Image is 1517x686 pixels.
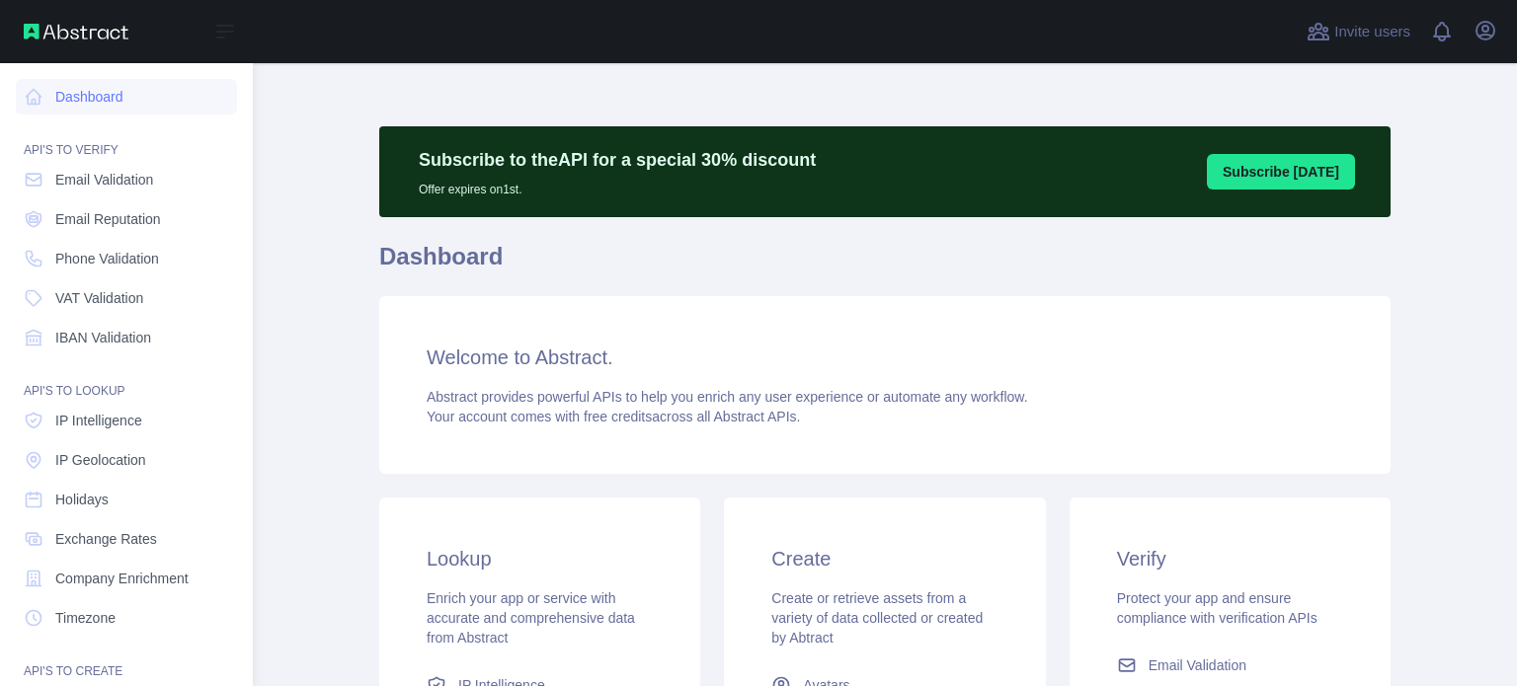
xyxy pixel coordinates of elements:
[427,409,800,424] span: Your account comes with across all Abstract APIs.
[379,241,1391,288] h1: Dashboard
[1117,545,1343,572] h3: Verify
[1117,590,1317,626] span: Protect your app and ensure compliance with verification APIs
[16,280,237,316] a: VAT Validation
[16,241,237,276] a: Phone Validation
[584,409,652,424] span: free credits
[16,640,237,679] div: API'S TO CREATE
[55,209,161,229] span: Email Reputation
[16,600,237,636] a: Timezone
[16,561,237,596] a: Company Enrichment
[427,545,653,572] h3: Lookup
[16,320,237,355] a: IBAN Validation
[55,529,157,549] span: Exchange Rates
[16,482,237,517] a: Holidays
[427,389,1028,405] span: Abstract provides powerful APIs to help you enrich any user experience or automate any workflow.
[16,403,237,438] a: IP Intelligence
[427,343,1343,371] h3: Welcome to Abstract.
[55,288,143,308] span: VAT Validation
[427,590,635,646] span: Enrich your app or service with accurate and comprehensive data from Abstract
[1303,16,1414,47] button: Invite users
[55,569,189,588] span: Company Enrichment
[1334,21,1410,43] span: Invite users
[55,450,146,470] span: IP Geolocation
[24,24,128,39] img: Abstract API
[16,162,237,197] a: Email Validation
[55,328,151,347] span: IBAN Validation
[16,359,237,399] div: API'S TO LOOKUP
[55,608,116,628] span: Timezone
[419,146,816,174] p: Subscribe to the API for a special 30 % discount
[55,490,109,509] span: Holidays
[16,118,237,158] div: API'S TO VERIFY
[16,521,237,557] a: Exchange Rates
[55,411,142,430] span: IP Intelligence
[55,249,159,268] span: Phone Validation
[16,79,237,114] a: Dashboard
[771,545,998,572] h3: Create
[16,201,237,237] a: Email Reputation
[1149,655,1246,675] span: Email Validation
[1207,154,1355,190] button: Subscribe [DATE]
[1109,648,1351,683] a: Email Validation
[16,442,237,478] a: IP Geolocation
[419,174,816,197] p: Offer expires on 1st.
[55,170,153,190] span: Email Validation
[771,590,983,646] span: Create or retrieve assets from a variety of data collected or created by Abtract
